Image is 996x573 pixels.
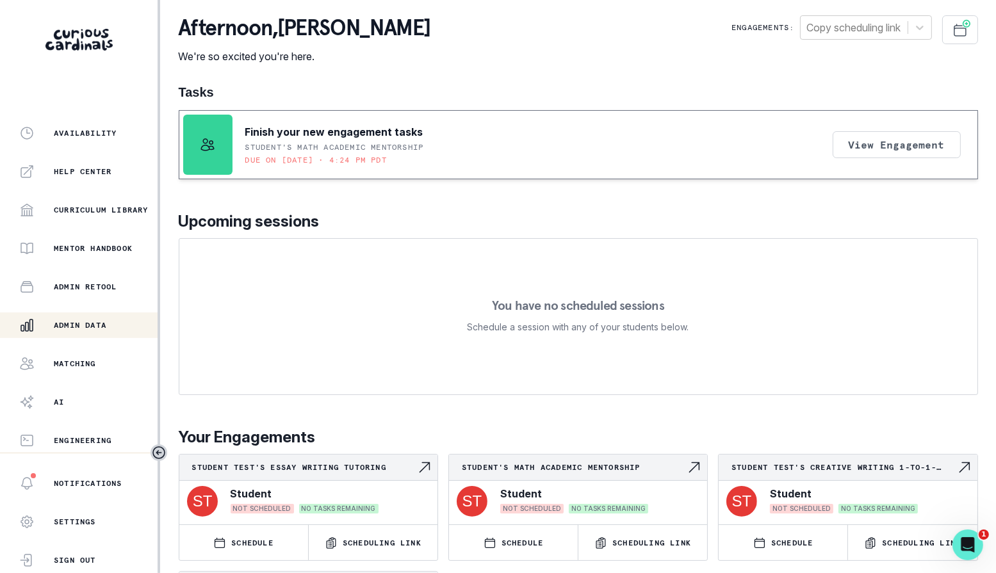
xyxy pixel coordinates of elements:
p: Curriculum Library [54,205,149,215]
svg: Navigate to engagement page [687,460,702,475]
img: svg [457,486,487,517]
p: SCHEDULE [231,538,273,548]
p: Admin Retool [54,282,117,292]
p: Settings [54,517,96,527]
p: afternoon , [PERSON_NAME] [179,15,430,41]
p: You have no scheduled sessions [492,299,664,312]
span: NO TASKS REMAINING [838,504,918,513]
div: Copy scheduling link [807,20,901,35]
p: Engineering [54,435,111,446]
p: Engagements: [731,22,794,33]
p: Finish your new engagement tasks [245,124,423,140]
p: Availability [54,128,117,138]
p: SCHEDULE [502,538,544,548]
p: Scheduling Link [612,538,691,548]
p: Help Center [54,166,111,177]
button: Scheduling Link [848,525,977,560]
button: Scheduling Link [578,525,707,560]
p: Student Test's Creative Writing 1-to-1-course [731,462,956,472]
p: SCHEDULE [771,538,813,548]
p: Student's Math Academic Mentorship [245,142,424,152]
span: NOT SCHEDULED [500,504,564,513]
img: svg [726,486,757,517]
p: We're so excited you're here. [179,49,430,64]
img: Curious Cardinals Logo [45,29,113,51]
button: SCHEDULE [449,525,578,560]
h1: Tasks [179,85,978,100]
svg: Navigate to engagement page [957,460,972,475]
button: SCHEDULE [719,525,847,560]
p: Student Test's Essay Writing tutoring [192,462,417,472]
p: Mentor Handbook [54,243,133,254]
p: Student's Math Academic Mentorship [462,462,687,472]
p: Your Engagements [179,426,978,449]
p: Student [500,486,542,501]
p: Sign Out [54,555,96,565]
button: View Engagement [833,131,961,158]
svg: Navigate to engagement page [417,460,432,475]
p: Scheduling Link [882,538,961,548]
span: NO TASKS REMAINING [569,504,648,513]
img: svg [187,486,218,517]
a: Student's Math Academic MentorshipNavigate to engagement pageStudentNOT SCHEDULEDNO TASKS REMAINING [449,455,707,519]
p: Matching [54,359,96,369]
span: NO TASKS REMAINING [299,504,379,513]
p: Notifications [54,478,122,488]
a: Student Test's Essay Writing tutoringNavigate to engagement pageStudentNOT SCHEDULEDNO TASKS REMA... [179,455,437,519]
p: Student [770,486,812,501]
p: Schedule a session with any of your students below. [468,319,689,335]
span: NOT SCHEDULED [231,504,294,513]
p: Upcoming sessions [179,210,978,233]
p: Scheduling Link [343,538,421,548]
button: SCHEDULE [179,525,308,560]
button: Scheduling Link [309,525,437,560]
iframe: Intercom live chat [952,529,983,560]
span: 1 [979,529,989,540]
p: AI [54,397,64,407]
p: Due on [DATE] • 4:24 PM PDT [245,155,387,165]
p: Admin Data [54,320,106,330]
a: Student Test's Creative Writing 1-to-1-courseNavigate to engagement pageStudentNOT SCHEDULEDNO TA... [719,455,977,519]
span: NOT SCHEDULED [770,504,833,513]
button: Schedule Sessions [942,15,978,44]
button: Toggle sidebar [151,444,167,461]
p: Student [231,486,272,501]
